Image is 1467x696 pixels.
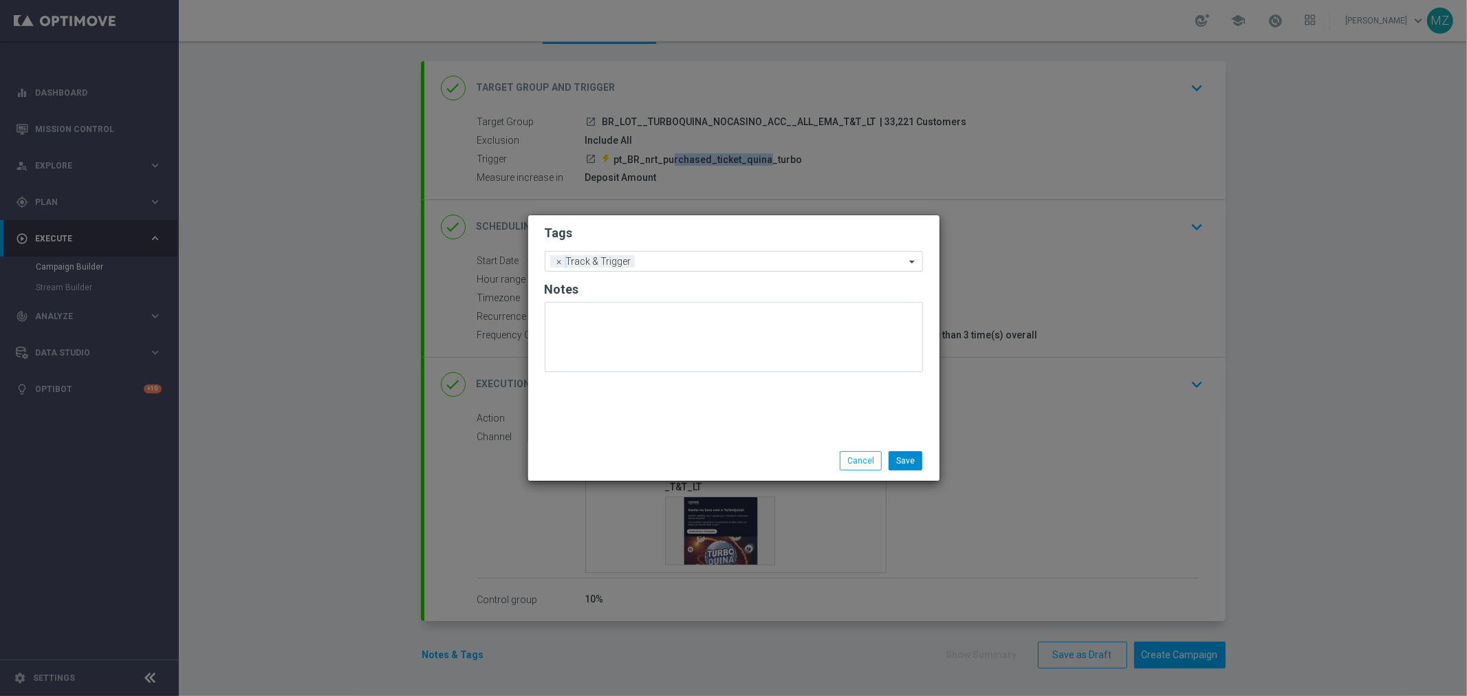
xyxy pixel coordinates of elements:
[840,451,882,470] button: Cancel
[545,225,923,241] h2: Tags
[554,255,566,268] span: ×
[889,451,922,470] button: Save
[545,281,923,298] h2: Notes
[545,251,923,272] ng-select: Track & Trigger
[563,255,635,268] span: Track & Trigger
